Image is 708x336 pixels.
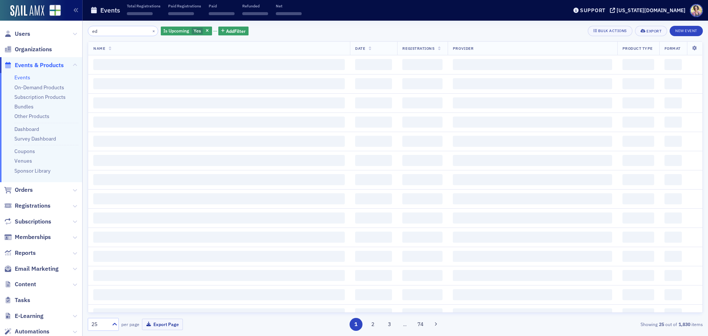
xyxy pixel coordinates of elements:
span: ‌ [93,289,345,300]
a: SailAMX [10,5,44,17]
span: Subscriptions [15,218,51,226]
span: Format [664,46,681,51]
span: ‌ [93,59,345,70]
a: Subscriptions [4,218,51,226]
span: ‌ [453,232,612,243]
div: [US_STATE][DOMAIN_NAME] [617,7,686,14]
span: ‌ [402,59,442,70]
span: ‌ [168,12,194,15]
button: AddFilter [218,27,249,36]
span: ‌ [664,251,682,262]
span: ‌ [622,78,654,89]
span: Tasks [15,296,30,304]
span: ‌ [453,212,612,224]
span: ‌ [242,12,268,15]
span: ‌ [622,270,654,281]
span: ‌ [402,193,442,204]
span: ‌ [355,97,392,108]
a: Orders [4,186,33,194]
a: Users [4,30,30,38]
a: New Event [670,27,703,34]
span: ‌ [622,136,654,147]
span: ‌ [402,117,442,128]
span: ‌ [355,155,392,166]
p: Total Registrations [127,3,160,8]
span: ‌ [664,270,682,281]
div: Export [646,29,662,33]
span: ‌ [93,174,345,185]
span: ‌ [402,308,442,319]
span: ‌ [93,193,345,204]
span: ‌ [355,117,392,128]
a: Tasks [4,296,30,304]
span: ‌ [453,155,612,166]
span: ‌ [622,174,654,185]
span: Product Type [622,46,653,51]
span: ‌ [664,193,682,204]
div: 25 [91,321,108,328]
span: ‌ [93,136,345,147]
span: Users [15,30,30,38]
button: 2 [366,318,379,331]
span: Organizations [15,45,52,53]
button: New Event [670,26,703,36]
span: ‌ [622,308,654,319]
span: ‌ [622,155,654,166]
span: ‌ [622,97,654,108]
span: ‌ [402,155,442,166]
span: ‌ [453,59,612,70]
span: ‌ [453,251,612,262]
span: Date [355,46,365,51]
span: ‌ [355,136,392,147]
a: Dashboard [14,126,39,132]
span: ‌ [93,97,345,108]
span: ‌ [664,155,682,166]
button: Bulk Actions [588,26,632,36]
span: Automations [15,328,49,336]
span: Add Filter [226,28,246,34]
span: ‌ [622,117,654,128]
span: ‌ [664,59,682,70]
span: ‌ [355,289,392,300]
span: ‌ [453,193,612,204]
span: ‌ [622,251,654,262]
button: [US_STATE][DOMAIN_NAME] [610,8,688,13]
button: 74 [414,318,427,331]
h1: Events [100,6,120,15]
span: ‌ [664,174,682,185]
div: Support [580,7,605,14]
a: Sponsor Library [14,167,51,174]
span: ‌ [355,308,392,319]
span: ‌ [664,289,682,300]
p: Net [276,3,302,8]
span: ‌ [402,136,442,147]
span: Profile [690,4,703,17]
a: Other Products [14,113,49,119]
span: ‌ [664,117,682,128]
span: Content [15,280,36,288]
a: E-Learning [4,312,44,320]
img: SailAMX [49,5,61,16]
div: Showing out of items [503,321,703,328]
p: Refunded [242,3,268,8]
span: Registrations [15,202,51,210]
span: ‌ [664,136,682,147]
a: Content [4,280,36,288]
a: Bundles [14,103,34,110]
span: ‌ [127,12,153,15]
span: ‌ [664,212,682,224]
a: Organizations [4,45,52,53]
a: Subscription Products [14,94,66,100]
span: ‌ [453,78,612,89]
span: ‌ [355,251,392,262]
span: E-Learning [15,312,44,320]
a: Reports [4,249,36,257]
span: ‌ [453,308,612,319]
span: ‌ [453,136,612,147]
span: ‌ [453,289,612,300]
span: ‌ [93,232,345,243]
span: Orders [15,186,33,194]
span: Registrations [402,46,434,51]
div: Yes [161,27,212,36]
a: Events [14,74,30,81]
